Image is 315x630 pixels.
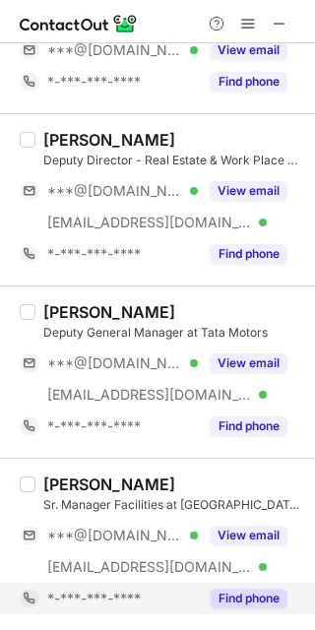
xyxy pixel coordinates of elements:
[47,41,183,59] span: ***@[DOMAIN_NAME]
[43,152,303,169] div: Deputy Director - Real Estate & Work Place at [GEOGRAPHIC_DATA]
[47,214,252,231] span: [EMAIL_ADDRESS][DOMAIN_NAME]
[210,244,287,264] button: Reveal Button
[43,496,303,514] div: Sr. Manager Facilities at [GEOGRAPHIC_DATA] Scientific
[43,130,175,150] div: [PERSON_NAME]
[210,40,287,60] button: Reveal Button
[210,526,287,545] button: Reveal Button
[47,182,183,200] span: ***@[DOMAIN_NAME]
[43,474,175,494] div: [PERSON_NAME]
[47,354,183,372] span: ***@[DOMAIN_NAME]
[20,12,138,35] img: ContactOut v5.3.10
[210,416,287,436] button: Reveal Button
[210,353,287,373] button: Reveal Button
[47,386,252,404] span: [EMAIL_ADDRESS][DOMAIN_NAME]
[43,302,175,322] div: [PERSON_NAME]
[210,181,287,201] button: Reveal Button
[47,527,183,544] span: ***@[DOMAIN_NAME]
[210,589,287,608] button: Reveal Button
[210,72,287,92] button: Reveal Button
[43,324,303,342] div: Deputy General Manager at Tata Motors
[47,558,252,576] span: [EMAIL_ADDRESS][DOMAIN_NAME]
